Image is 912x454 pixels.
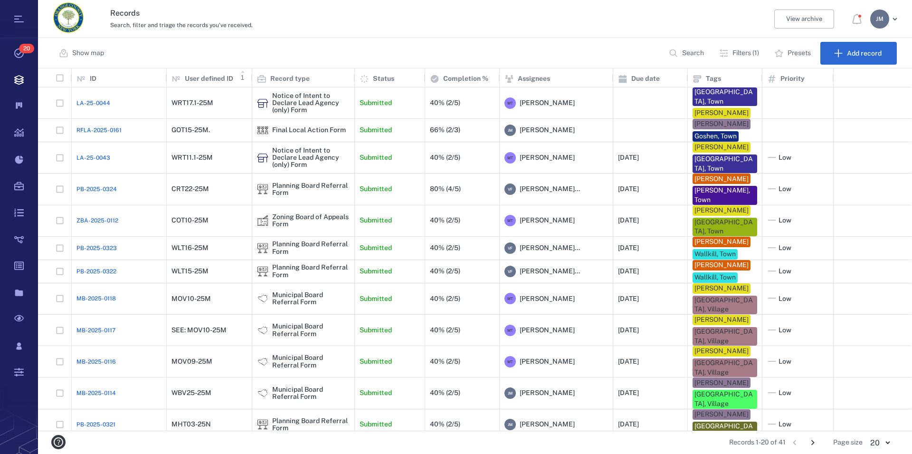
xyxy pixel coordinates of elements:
div: [GEOGRAPHIC_DATA], Village [694,327,755,346]
div: Goshen, Town [694,132,737,141]
span: Low [779,326,791,335]
p: Record type [270,74,310,84]
span: 1 [241,73,245,83]
div: [PERSON_NAME] [694,143,749,152]
a: Go home [53,2,84,36]
span: MB-2025-0118 [76,294,116,303]
div: Municipal Board Referral Form [272,323,350,338]
div: 40% (2/5) [430,268,460,275]
span: MB-2025-0117 [76,326,115,335]
button: Filters (1) [713,42,767,65]
div: COT10-25M [171,217,209,224]
div: Planning Board Referral Form [272,417,350,432]
div: CRT22-25M [171,185,209,193]
span: Low [779,420,791,429]
div: [DATE] [618,185,639,193]
a: PB-2025-0324 [76,185,117,193]
span: Page size [833,438,863,447]
div: Municipal Board Referral Form [272,386,350,401]
a: ZBA-2025-0112 [76,216,118,225]
a: LA-25-0043 [76,154,110,162]
div: M T [504,97,516,109]
div: 40% (2/5) [430,154,460,161]
p: Submitted [360,184,392,194]
button: Add record [820,42,897,65]
div: WLT16-25M [171,244,209,251]
div: Planning Board Referral Form [272,264,350,279]
img: icon Zoning Board of Appeals Form [257,215,268,226]
div: Zoning Board of Appeals Form [257,215,268,226]
div: J M [504,419,516,430]
img: icon Planning Board Referral Form [257,266,268,277]
div: [PERSON_NAME] [694,237,749,247]
span: [PERSON_NAME]... [520,267,580,276]
span: [PERSON_NAME]... [520,243,580,253]
span: [PERSON_NAME]... [520,184,580,194]
img: icon Municipal Board Referral Form [257,356,268,367]
div: [GEOGRAPHIC_DATA], Village [694,358,755,377]
p: Show map [72,48,104,58]
div: WRT11.1-25M [171,154,213,161]
span: Search, filter and triage the records you've received. [110,22,253,29]
span: Low [779,184,791,194]
button: Presets [769,42,818,65]
p: Priority [780,74,805,84]
span: RFLA-2025-0161 [76,126,122,135]
div: 40% (2/5) [430,358,460,365]
span: Low [779,153,791,163]
span: MB-2025-0116 [76,357,116,366]
div: J M [504,125,516,136]
div: 40% (2/5) [430,327,460,334]
span: [PERSON_NAME] [520,357,575,367]
div: Municipal Board Referral Form [257,325,268,336]
p: Assignees [518,74,550,84]
div: M T [504,293,516,304]
h3: Records [110,8,628,19]
div: Wallkill, Town [694,273,736,282]
div: 40% (2/5) [430,389,460,396]
p: Submitted [360,420,392,429]
div: M T [504,325,516,336]
span: [PERSON_NAME] [520,98,575,108]
div: 80% (4/5) [430,185,461,193]
span: [PERSON_NAME] [520,126,575,135]
div: Planning Board Referral Form [272,182,350,197]
span: 20 [19,44,34,53]
div: [GEOGRAPHIC_DATA], Village [694,296,755,314]
img: icon Municipal Board Referral Form [257,325,268,336]
div: 20 [863,437,897,448]
p: Submitted [360,98,392,108]
div: [PERSON_NAME] [694,347,749,356]
img: icon Final Local Action Form [257,125,268,136]
div: J M [504,387,516,399]
div: MOV10-25M [171,295,211,302]
p: Submitted [360,294,392,304]
span: Help [21,7,41,15]
p: Submitted [360,216,392,225]
div: Notice of Intent to Declare Lead Agency (only) Form [257,152,268,164]
button: JM [870,10,901,29]
div: 40% (2/5) [430,244,460,251]
div: [PERSON_NAME] [694,261,749,270]
p: ID [90,74,96,84]
img: icon Planning Board Referral Form [257,184,268,195]
p: Completion % [443,74,488,84]
p: Submitted [360,126,392,135]
div: J M [870,10,889,29]
div: GOT15-25M. [171,126,210,134]
a: PB-2025-0321 [76,420,115,429]
nav: pagination navigation [786,435,822,450]
div: SEE: MOV10-25M [171,327,227,334]
div: [GEOGRAPHIC_DATA], Village [694,390,755,408]
a: PB-2025-0322 [76,267,116,276]
img: Orange County Planning Department logo [53,2,84,33]
p: Status [373,74,394,84]
div: Municipal Board Referral Form [272,354,350,369]
div: [PERSON_NAME], Town [694,186,755,204]
p: Presets [788,48,811,58]
button: Show map [53,42,112,65]
div: Notice of Intent to Declare Lead Agency (only) Form [272,147,350,169]
div: [DATE] [618,244,639,251]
